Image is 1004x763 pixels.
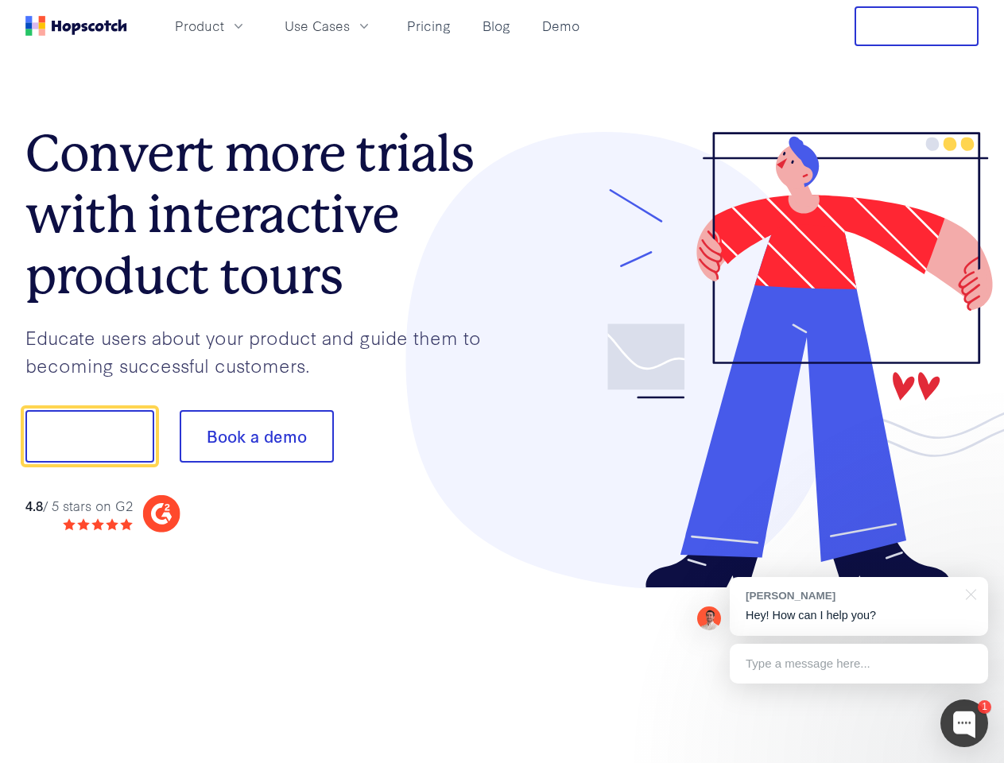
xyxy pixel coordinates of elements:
p: Hey! How can I help you? [746,607,972,624]
div: / 5 stars on G2 [25,496,133,516]
a: Demo [536,13,586,39]
button: Use Cases [275,13,382,39]
button: Free Trial [855,6,979,46]
button: Product [165,13,256,39]
button: Book a demo [180,410,334,463]
strong: 4.8 [25,496,43,514]
div: 1 [978,700,991,714]
span: Use Cases [285,16,350,36]
a: Home [25,16,127,36]
div: Type a message here... [730,644,988,684]
h1: Convert more trials with interactive product tours [25,123,502,306]
span: Product [175,16,224,36]
div: [PERSON_NAME] [746,588,956,603]
button: Show me! [25,410,154,463]
a: Blog [476,13,517,39]
a: Pricing [401,13,457,39]
img: Mark Spera [697,606,721,630]
p: Educate users about your product and guide them to becoming successful customers. [25,323,502,378]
